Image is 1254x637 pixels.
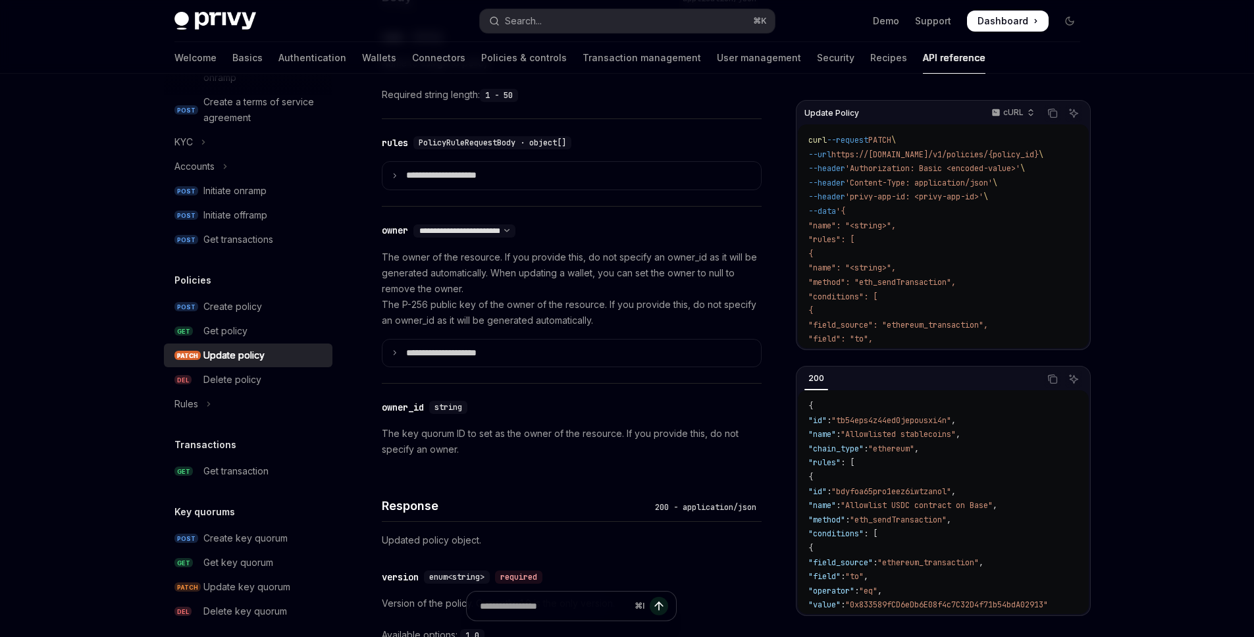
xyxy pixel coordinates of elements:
[164,368,332,392] a: DELDelete policy
[978,14,1028,28] span: Dashboard
[164,526,332,550] a: POSTCreate key quorum
[164,90,332,130] a: POSTCreate a terms of service agreement
[864,528,877,539] span: : [
[174,105,198,115] span: POST
[429,572,484,582] span: enum<string>
[914,444,919,454] span: ,
[808,528,864,539] span: "conditions"
[174,351,201,361] span: PATCH
[174,235,198,245] span: POST
[419,138,566,148] span: PolicyRuleRequestBody · object[]
[841,599,845,610] span: :
[505,13,542,29] div: Search...
[434,402,462,413] span: string
[174,607,192,617] span: DEL
[174,375,192,385] span: DEL
[984,102,1040,124] button: cURL
[481,42,567,74] a: Policies & controls
[203,579,290,595] div: Update key quorum
[174,12,256,30] img: dark logo
[836,206,845,217] span: '{
[808,234,854,245] span: "rules": [
[845,163,1020,174] span: 'Authorization: Basic <encoded-value>'
[808,599,841,610] span: "value"
[831,486,951,497] span: "bdyfoa65pro1eez6iwtzanol"
[203,463,269,479] div: Get transaction
[845,178,993,188] span: 'Content-Type: application/json'
[808,178,845,188] span: --header
[845,571,864,582] span: "to"
[967,11,1049,32] a: Dashboard
[650,501,762,514] div: 200 - application/json
[947,515,951,525] span: ,
[382,224,408,237] div: owner
[232,42,263,74] a: Basics
[831,149,1039,160] span: https://[DOMAIN_NAME]/v1/policies/{policy_id}
[382,571,419,584] div: version
[174,437,236,453] h5: Transactions
[382,497,650,515] h4: Response
[808,500,836,511] span: "name"
[859,586,877,596] span: "eq"
[845,515,850,525] span: :
[808,457,841,468] span: "rules"
[831,415,951,426] span: "tb54eps4z44ed0jepousxi4n"
[164,599,332,623] a: DELDelete key quorum
[804,108,859,118] span: Update Policy
[808,401,813,411] span: {
[808,163,845,174] span: --header
[164,130,332,154] button: Toggle KYC section
[362,42,396,74] a: Wallets
[808,305,813,316] span: {
[836,429,841,440] span: :
[650,597,668,615] button: Send message
[480,592,629,621] input: Ask a question...
[1039,149,1043,160] span: \
[845,599,1048,610] span: "0x833589fCD6eDb6E08f4c7C32D4f71b54bdA02913"
[203,347,265,363] div: Update policy
[854,586,859,596] span: :
[174,42,217,74] a: Welcome
[808,334,873,344] span: "field": "to",
[979,557,983,568] span: ,
[164,319,332,343] a: GETGet policy
[827,415,831,426] span: :
[808,149,831,160] span: --url
[174,272,211,288] h5: Policies
[864,444,868,454] span: :
[164,228,332,251] a: POSTGet transactions
[164,551,332,574] a: GETGet key quorum
[808,586,854,596] span: "operator"
[808,614,813,624] span: }
[951,415,956,426] span: ,
[480,9,775,33] button: Open search
[808,277,956,288] span: "method": "eth_sendTransaction",
[382,426,762,457] p: The key quorum ID to set as the owner of the resource. If you provide this, do not specify an owner.
[951,486,956,497] span: ,
[382,532,762,548] p: Updated policy object.
[827,486,831,497] span: :
[174,134,193,150] div: KYC
[808,557,873,568] span: "field_source"
[164,203,332,227] a: POSTInitiate offramp
[203,603,287,619] div: Delete key quorum
[164,575,332,599] a: PATCHUpdate key quorum
[203,94,325,126] div: Create a terms of service agreement
[413,226,515,236] select: Select schema type
[868,444,914,454] span: "ethereum"
[923,42,985,74] a: API reference
[174,211,198,220] span: POST
[845,191,983,202] span: 'privy-app-id: <privy-app-id>'
[877,586,882,596] span: ,
[174,396,198,412] div: Rules
[382,136,408,149] div: rules
[891,135,896,145] span: \
[850,515,947,525] span: "eth_sendTransaction"
[164,155,332,178] button: Toggle Accounts section
[382,249,762,328] p: The owner of the resource. If you provide this, do not specify an owner_id as it will be generate...
[808,543,813,553] span: {
[808,415,827,426] span: "id"
[868,135,891,145] span: PATCH
[174,467,193,476] span: GET
[808,515,845,525] span: "method"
